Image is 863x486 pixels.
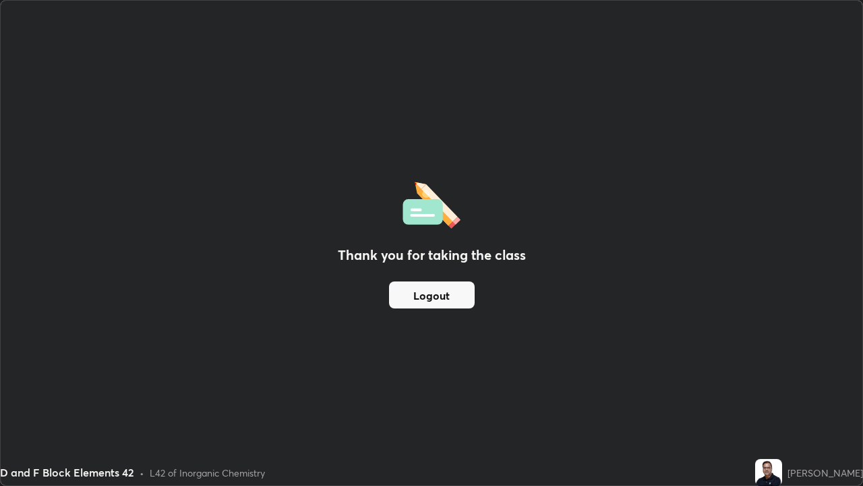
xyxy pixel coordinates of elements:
div: [PERSON_NAME] [787,466,863,480]
div: • [140,466,144,480]
img: offlineFeedback.1438e8b3.svg [403,178,460,229]
h2: Thank you for taking the class [338,245,526,265]
div: L42 of Inorganic Chemistry [150,466,265,480]
button: Logout [389,281,475,308]
img: 3dc1d34bbd0749198e44da3d304f49f3.jpg [755,459,782,486]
